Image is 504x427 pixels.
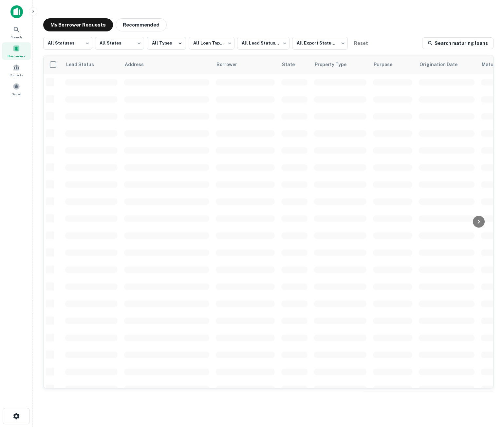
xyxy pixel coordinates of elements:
[12,91,21,97] span: Saved
[416,55,478,74] th: Origination Date
[10,72,23,78] span: Contacts
[95,35,144,52] div: All States
[125,61,152,68] span: Address
[147,37,186,50] button: All Types
[121,55,213,74] th: Address
[370,55,416,74] th: Purpose
[2,80,31,98] a: Saved
[278,55,311,74] th: State
[8,53,25,59] span: Borrowers
[213,55,278,74] th: Borrower
[10,5,23,18] img: capitalize-icon.png
[2,42,31,60] a: Borrowers
[216,61,246,68] span: Borrower
[471,375,504,406] iframe: Chat Widget
[116,18,167,31] button: Recommended
[374,61,401,68] span: Purpose
[66,61,103,68] span: Lead Status
[420,61,466,68] span: Origination Date
[189,35,234,52] div: All Loan Types
[292,35,348,52] div: All Export Statuses
[282,61,303,68] span: State
[422,37,494,49] a: Search maturing loans
[2,23,31,41] a: Search
[11,34,22,40] span: Search
[350,37,371,50] button: Reset
[62,55,121,74] th: Lead Status
[311,55,370,74] th: Property Type
[315,61,355,68] span: Property Type
[43,35,92,52] div: All Statuses
[43,18,113,31] button: My Borrower Requests
[2,61,31,79] a: Contacts
[237,35,289,52] div: All Lead Statuses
